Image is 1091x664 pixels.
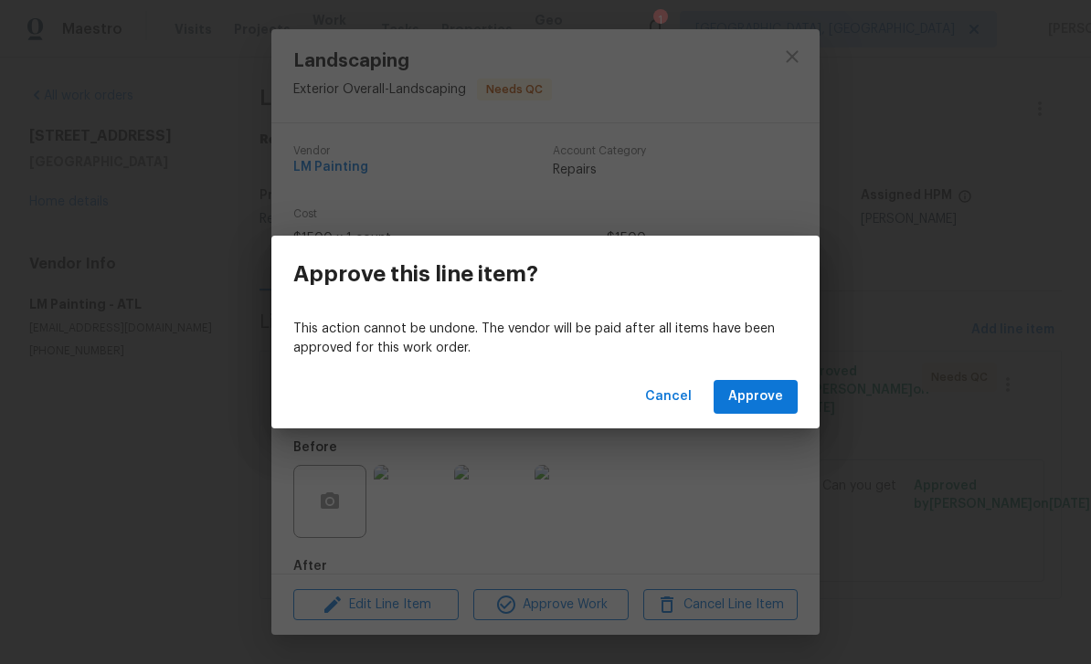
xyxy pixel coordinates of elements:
[728,385,783,408] span: Approve
[714,380,798,414] button: Approve
[638,380,699,414] button: Cancel
[293,320,798,358] p: This action cannot be undone. The vendor will be paid after all items have been approved for this...
[293,261,538,287] h3: Approve this line item?
[645,385,692,408] span: Cancel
